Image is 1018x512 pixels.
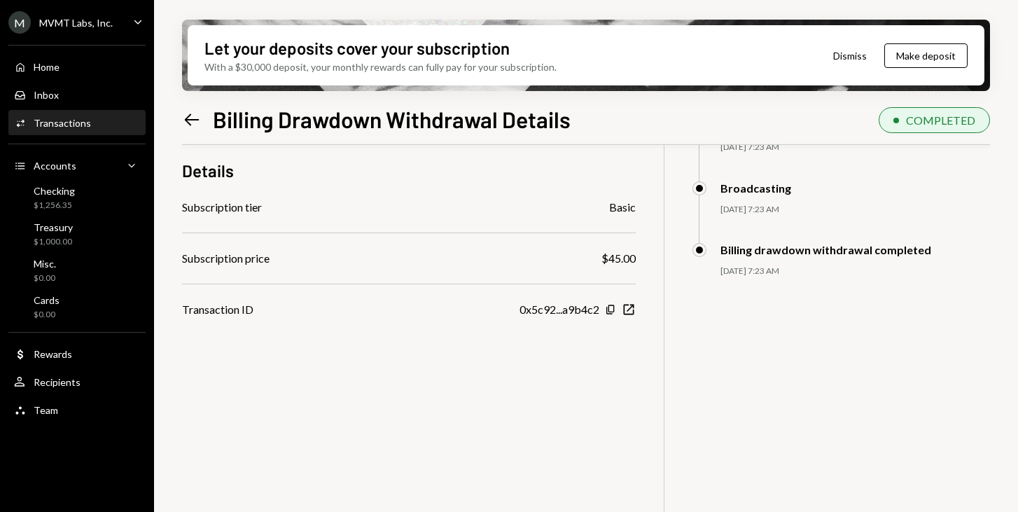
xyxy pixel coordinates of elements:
h3: Details [182,159,234,182]
div: MVMT Labs, Inc. [39,17,113,29]
a: Rewards [8,341,146,366]
a: Cards$0.00 [8,290,146,324]
div: Cards [34,294,60,306]
div: [DATE] 7:23 AM [720,204,990,216]
a: Treasury$1,000.00 [8,217,146,251]
button: Make deposit [884,43,968,68]
a: Misc.$0.00 [8,254,146,287]
div: $1,000.00 [34,236,73,248]
div: $1,256.35 [34,200,75,212]
div: Rewards [34,348,72,360]
div: $45.00 [601,250,636,267]
div: Home [34,61,60,73]
a: Inbox [8,82,146,107]
a: Transactions [8,110,146,135]
button: Dismiss [816,39,884,72]
a: Recipients [8,369,146,394]
div: Broadcasting [720,181,791,195]
a: Team [8,397,146,422]
a: Checking$1,256.35 [8,181,146,214]
div: $0.00 [34,309,60,321]
div: Subscription tier [182,199,262,216]
div: Misc. [34,258,56,270]
div: Basic [609,199,636,216]
a: Home [8,54,146,79]
div: Let your deposits cover your subscription [204,36,510,60]
div: [DATE] 7:23 AM [720,141,990,153]
div: Checking [34,185,75,197]
div: Team [34,404,58,416]
div: COMPLETED [906,113,975,127]
a: Accounts [8,153,146,178]
div: Inbox [34,89,59,101]
div: Transaction ID [182,301,253,318]
div: With a $30,000 deposit, your monthly rewards can fully pay for your subscription. [204,60,557,74]
div: Subscription price [182,250,270,267]
div: $0.00 [34,272,56,284]
div: Transactions [34,117,91,129]
div: M [8,11,31,34]
div: Treasury [34,221,73,233]
div: [DATE] 7:23 AM [720,265,990,277]
div: 0x5c92...a9b4c2 [520,301,599,318]
h1: Billing Drawdown Withdrawal Details [213,105,571,133]
div: Recipients [34,376,81,388]
div: Accounts [34,160,76,172]
div: Billing drawdown withdrawal completed [720,243,931,256]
